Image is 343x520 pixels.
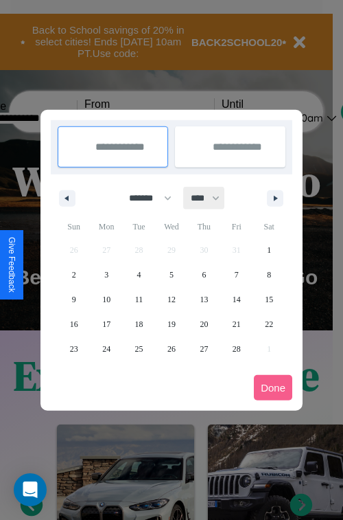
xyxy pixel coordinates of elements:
[102,337,110,361] span: 24
[253,216,285,238] span: Sat
[155,312,187,337] button: 19
[254,375,292,400] button: Done
[90,262,122,287] button: 3
[220,216,252,238] span: Fri
[233,337,241,361] span: 28
[155,216,187,238] span: Wed
[70,337,78,361] span: 23
[200,287,208,312] span: 13
[123,216,155,238] span: Tue
[123,287,155,312] button: 11
[90,312,122,337] button: 17
[14,473,47,506] div: Open Intercom Messenger
[200,312,208,337] span: 20
[58,337,90,361] button: 23
[102,287,110,312] span: 10
[253,262,285,287] button: 8
[167,337,176,361] span: 26
[220,337,252,361] button: 28
[200,337,208,361] span: 27
[188,262,220,287] button: 6
[70,312,78,337] span: 16
[169,262,174,287] span: 5
[265,287,273,312] span: 15
[123,262,155,287] button: 4
[90,337,122,361] button: 24
[235,262,239,287] span: 7
[220,287,252,312] button: 14
[265,312,273,337] span: 22
[155,337,187,361] button: 26
[188,312,220,337] button: 20
[135,287,143,312] span: 11
[202,262,206,287] span: 6
[220,262,252,287] button: 7
[135,337,143,361] span: 25
[155,262,187,287] button: 5
[90,216,122,238] span: Mon
[253,287,285,312] button: 15
[102,312,110,337] span: 17
[123,337,155,361] button: 25
[233,312,241,337] span: 21
[267,238,271,262] span: 1
[90,287,122,312] button: 10
[220,312,252,337] button: 21
[137,262,141,287] span: 4
[253,312,285,337] button: 22
[267,262,271,287] span: 8
[155,287,187,312] button: 12
[58,262,90,287] button: 2
[253,238,285,262] button: 1
[188,287,220,312] button: 13
[188,216,220,238] span: Thu
[135,312,143,337] span: 18
[58,287,90,312] button: 9
[167,312,176,337] span: 19
[188,337,220,361] button: 27
[233,287,241,312] span: 14
[104,262,108,287] span: 3
[72,262,76,287] span: 2
[72,287,76,312] span: 9
[167,287,176,312] span: 12
[58,216,90,238] span: Sun
[58,312,90,337] button: 16
[7,237,16,293] div: Give Feedback
[123,312,155,337] button: 18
